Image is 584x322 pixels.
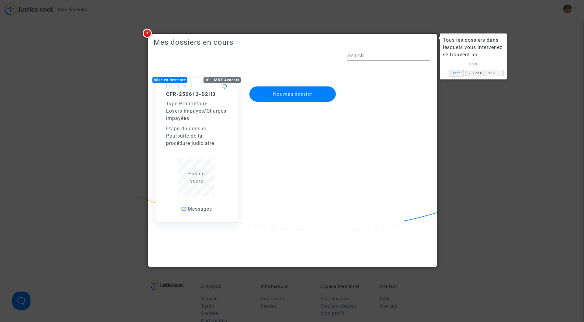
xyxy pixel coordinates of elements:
a: Mise en demeureJP - MDT Avocats[DATE] 09h11CFR-250613-D2H3Type-Propriétaire : Loyers impayés/Char... [149,67,245,222]
div: Etape du dossier [166,125,228,132]
a: Messages [158,199,235,219]
h3: Mes dossiers en cours [154,38,431,47]
span: - [166,101,179,107]
span: 3 [143,29,152,38]
span: Propriétaire : Loyers impayés/Charges impayées [166,101,226,121]
a: ← Back [465,70,485,76]
a: Next → [485,70,503,76]
h5: CFR-250613-D2H3 [166,91,228,97]
span: Messages [188,206,212,212]
a: Nouveau dossier [249,82,336,88]
div: Poursuite de la procédure judiciaire [166,132,228,147]
div: JP - MDT Avocats [203,77,241,83]
a: Done [449,70,464,76]
button: Nouveau dossier [249,86,336,102]
span: Pas de score [188,171,205,184]
div: Mise en demeure [152,77,188,83]
div: Tous les dossiers dans lesquels vous intervenez se trouvent ici [443,37,504,58]
small: [DATE] 09h11 [166,84,193,88]
span: Type [166,101,178,107]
